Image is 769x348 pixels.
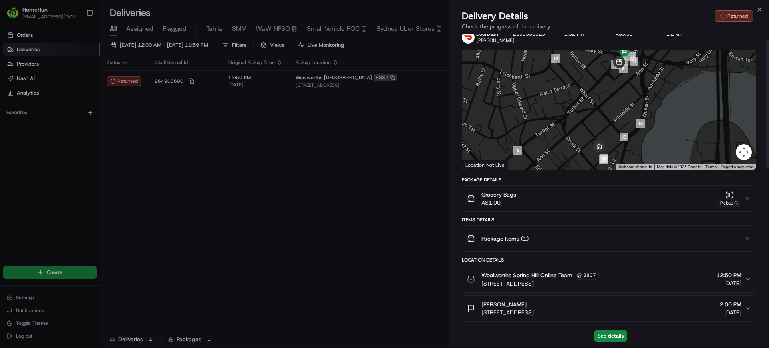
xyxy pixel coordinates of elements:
span: 12:50 PM [716,271,741,279]
p: Check the progress of the delivery. [462,22,756,30]
span: A$1.00 [481,199,516,207]
div: 17 [630,57,638,66]
span: [DATE] [720,308,741,316]
span: [DATE] [716,279,741,287]
button: Keyboard shortcuts [618,164,652,170]
button: 2590535525 [513,31,545,37]
button: [PERSON_NAME][STREET_ADDRESS]2:00 PM[DATE] [462,296,756,321]
span: Delivery Details [462,10,528,22]
button: Pickup [717,191,741,207]
div: 12 [551,54,560,63]
a: Terms [705,165,717,169]
span: Package Items ( 1 ) [481,235,529,243]
div: 13 [620,133,628,141]
a: Open this area in Google Maps (opens a new window) [464,159,491,170]
span: Map data ©2025 Google [657,165,701,169]
div: 1:32 PM [564,31,603,37]
div: Pickup [717,200,741,207]
span: [PERSON_NAME] [481,300,527,308]
div: 15 [600,154,608,163]
div: 14 [599,155,608,164]
img: doordash_logo_v2.png [462,31,475,44]
div: A$9.39 [616,31,654,37]
button: Returned [715,10,753,22]
span: DoorDash [476,31,498,37]
div: Items Details [462,217,756,223]
span: Grocery Bags [481,191,516,199]
img: Google [464,159,491,170]
div: 8 [619,64,628,73]
div: 16 [636,119,645,128]
div: Package Details [462,177,756,183]
div: 7 [611,60,620,69]
div: Location Details [462,257,756,263]
span: [PERSON_NAME] [476,37,514,44]
div: 1.2 km [666,31,705,37]
div: 6 [513,146,522,155]
div: Location Not Live [462,160,508,170]
span: Woolworths Spring Hill Online Team [481,271,572,279]
span: [STREET_ADDRESS] [481,308,534,316]
button: Grocery BagsA$1.00Pickup [462,186,756,211]
button: See details [594,330,627,342]
span: 2:00 PM [720,300,741,308]
span: [STREET_ADDRESS] [481,280,599,288]
button: Woolworths Spring Hill Online Team8837[STREET_ADDRESS]12:50 PM[DATE] [462,266,756,292]
button: Map camera controls [736,144,752,160]
span: 8837 [583,272,596,278]
button: Package Items (1) [462,226,756,251]
div: 11 [628,52,636,61]
a: Report a map error [721,165,753,169]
